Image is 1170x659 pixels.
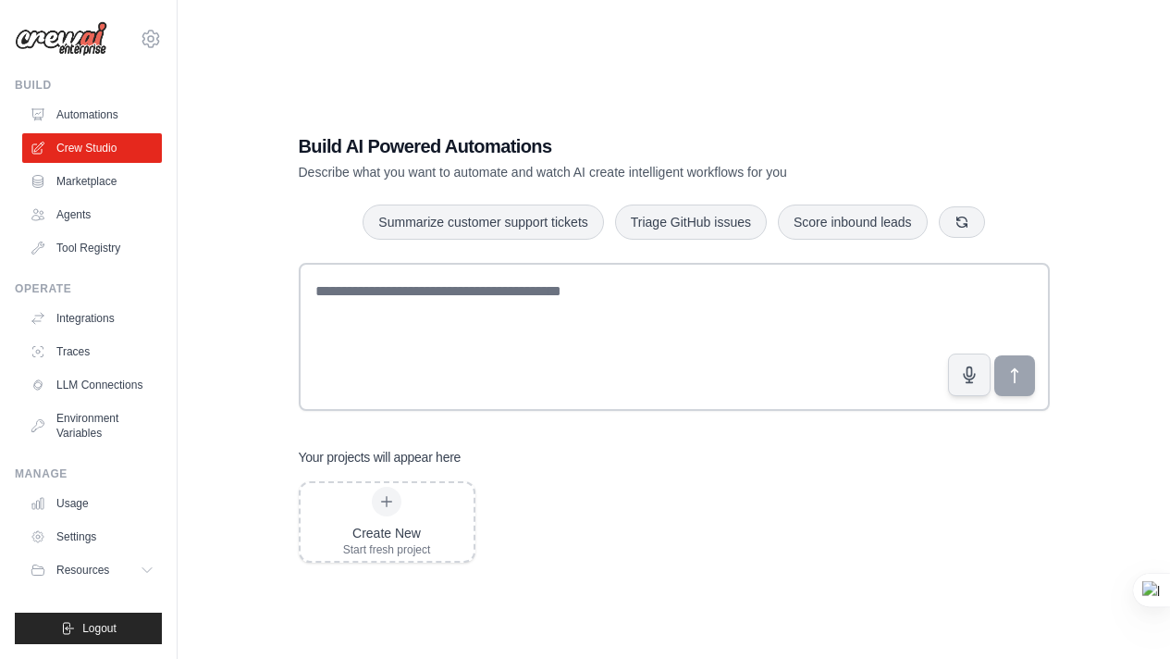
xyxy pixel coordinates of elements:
[778,205,928,240] button: Score inbound leads
[22,370,162,400] a: LLM Connections
[22,167,162,196] a: Marketplace
[948,354,991,396] button: Click to speak your automation idea
[22,337,162,367] a: Traces
[22,133,162,163] a: Crew Studio
[343,524,431,542] div: Create New
[56,563,109,578] span: Resources
[343,542,431,557] div: Start fresh project
[22,522,162,552] a: Settings
[299,133,920,159] h1: Build AI Powered Automations
[15,78,162,93] div: Build
[363,205,603,240] button: Summarize customer support tickets
[15,21,107,56] img: Logo
[22,304,162,333] a: Integrations
[22,489,162,518] a: Usage
[22,404,162,448] a: Environment Variables
[299,448,462,466] h3: Your projects will appear here
[299,163,920,181] p: Describe what you want to automate and watch AI create intelligent workflows for you
[939,206,985,238] button: Get new suggestions
[15,613,162,644] button: Logout
[22,200,162,230] a: Agents
[15,466,162,481] div: Manage
[15,281,162,296] div: Operate
[82,621,117,636] span: Logout
[615,205,767,240] button: Triage GitHub issues
[22,555,162,585] button: Resources
[22,100,162,130] a: Automations
[22,233,162,263] a: Tool Registry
